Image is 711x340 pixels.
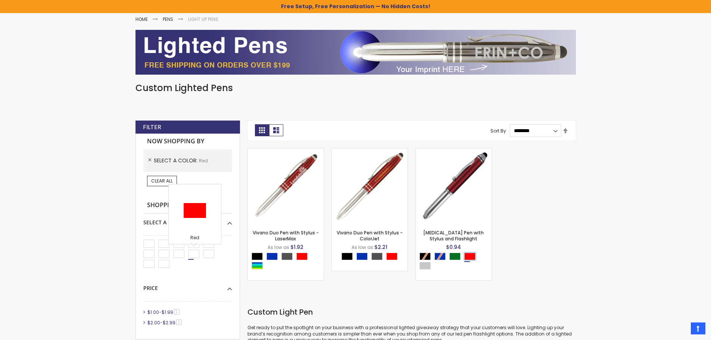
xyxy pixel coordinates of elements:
[154,157,199,164] span: Select A Color
[290,243,303,251] span: $1.92
[248,148,324,155] a: Vivano Duo Pen with Stylus - LaserMax-Red
[151,178,173,184] span: Clear All
[143,123,161,131] strong: Filter
[176,319,182,325] span: 2
[332,148,408,155] a: Vivano Duo Pen with Stylus - ColorJet-Red
[162,309,173,315] span: $1.99
[371,253,383,260] div: Gunmetal
[147,309,159,315] span: $1.00
[281,253,293,260] div: Gunmetal
[135,30,576,75] img: Light Up Pens
[188,16,218,22] strong: Light Up Pens
[416,148,492,155] a: Kyra Pen with Stylus and Flashlight-Red
[374,243,387,251] span: $2.21
[490,127,506,134] label: Sort By
[146,319,184,326] a: $2.00-$2.992
[247,307,576,317] h2: Custom Light Pen
[266,253,278,260] div: Blue
[352,244,373,250] span: As low as
[171,235,219,242] div: Red
[446,243,461,251] span: $0.94
[342,253,353,260] div: Black
[255,124,269,136] strong: Grid
[268,244,289,250] span: As low as
[252,253,263,260] div: Black
[691,322,705,334] a: Top
[332,149,408,224] img: Vivano Duo Pen with Stylus - ColorJet-Red
[248,149,324,224] img: Vivano Duo Pen with Stylus - LaserMax-Red
[449,253,461,260] div: Green
[356,253,368,260] div: Blue
[337,230,403,242] a: Vivano Duo Pen with Stylus - ColorJet
[163,16,173,22] a: Pens
[174,309,180,315] span: 1
[252,262,263,269] div: Assorted
[420,253,492,271] div: Select A Color
[163,319,175,326] span: $2.99
[464,253,475,260] div: Red
[143,134,232,149] strong: Now Shopping by
[253,230,319,242] a: Vivano Duo Pen with Stylus - LaserMax
[147,176,177,186] a: Clear All
[342,253,401,262] div: Select A Color
[416,149,492,224] img: Kyra Pen with Stylus and Flashlight-Red
[423,230,484,242] a: [MEDICAL_DATA] Pen with Stylus and Flashlight
[143,213,232,226] div: Select A Color
[135,16,148,22] a: Home
[147,319,160,326] span: $2.00
[135,82,576,94] h1: Custom Lighted Pens
[199,157,208,164] span: Red
[252,253,324,271] div: Select A Color
[420,262,431,269] div: Silver
[386,253,397,260] div: Red
[146,309,182,315] a: $1.00-$1.991
[143,279,232,292] div: Price
[143,197,232,213] strong: Shopping Options
[296,253,308,260] div: Red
